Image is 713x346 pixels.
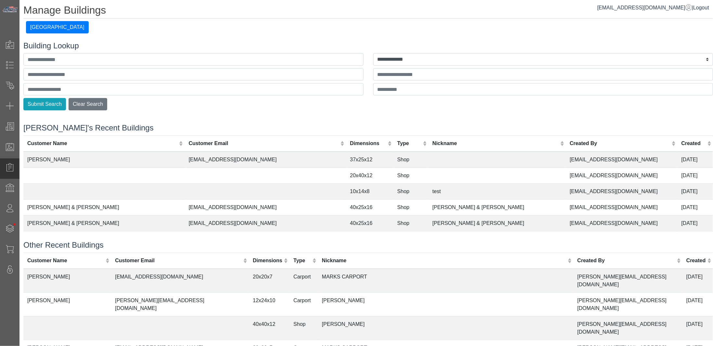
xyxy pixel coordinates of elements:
td: [PERSON_NAME] & [PERSON_NAME] [23,199,185,215]
td: 37x25x12 [346,152,393,168]
td: [PERSON_NAME] & [PERSON_NAME] [23,231,185,247]
td: [PERSON_NAME] [23,292,111,316]
td: 20x20x7 [249,269,289,293]
td: [PERSON_NAME][EMAIL_ADDRESS][DOMAIN_NAME] [111,292,249,316]
div: Created By [570,140,670,147]
button: Submit Search [23,98,66,110]
h4: Other Recent Buildings [23,241,713,250]
td: [DATE] [678,231,713,247]
td: [DATE] [678,199,713,215]
img: Metals Direct Inc Logo [2,6,18,13]
td: [DATE] [678,167,713,183]
div: | [597,4,709,12]
td: [EMAIL_ADDRESS][DOMAIN_NAME] [185,199,346,215]
div: Created [681,140,706,147]
td: [EMAIL_ADDRESS][DOMAIN_NAME] [111,269,249,293]
td: [EMAIL_ADDRESS][DOMAIN_NAME] [185,231,346,247]
h4: Building Lookup [23,41,713,51]
td: [EMAIL_ADDRESS][DOMAIN_NAME] [566,199,678,215]
div: Created [686,257,706,265]
td: [DATE] [678,183,713,199]
span: Logout [693,5,709,10]
td: 40x25x16 [346,199,393,215]
div: Dimensions [253,257,282,265]
td: [PERSON_NAME][EMAIL_ADDRESS][DOMAIN_NAME] [573,316,682,340]
td: [DATE] [682,292,713,316]
div: Customer Name [27,140,177,147]
td: Carport [290,292,318,316]
div: Created By [577,257,675,265]
div: Nickname [432,140,558,147]
td: 20x40x12 [346,167,393,183]
td: [PERSON_NAME] [318,292,573,316]
td: 10x14x8 [346,183,393,199]
td: [PERSON_NAME] & [PERSON_NAME] [23,215,185,231]
td: [PERSON_NAME] & [PERSON_NAME] [428,231,566,247]
div: Type [294,257,311,265]
td: 40x25x16 [346,215,393,231]
div: Customer Name [27,257,104,265]
td: Shop [290,316,318,340]
td: [PERSON_NAME] & [PERSON_NAME] [428,199,566,215]
td: [EMAIL_ADDRESS][DOMAIN_NAME] [566,167,678,183]
td: [PERSON_NAME][EMAIL_ADDRESS][DOMAIN_NAME] [573,292,682,316]
td: [EMAIL_ADDRESS][DOMAIN_NAME] [566,231,678,247]
td: [PERSON_NAME] [318,316,573,340]
td: [EMAIL_ADDRESS][DOMAIN_NAME] [566,215,678,231]
td: Shop [393,152,428,168]
td: Shop [393,199,428,215]
h1: Manage Buildings [23,4,713,19]
td: test [428,183,566,199]
td: Shop [393,231,428,247]
td: [EMAIL_ADDRESS][DOMAIN_NAME] [185,215,346,231]
td: [PERSON_NAME] [23,269,111,293]
a: [GEOGRAPHIC_DATA] [26,24,89,30]
td: Shop [393,215,428,231]
span: • [6,214,23,235]
div: Type [397,140,421,147]
td: Shop [393,167,428,183]
button: [GEOGRAPHIC_DATA] [26,21,89,33]
div: Customer Email [189,140,339,147]
div: Nickname [322,257,566,265]
td: [PERSON_NAME] & [PERSON_NAME] [428,215,566,231]
td: [DATE] [682,269,713,293]
td: 40x25x16 [346,231,393,247]
h4: [PERSON_NAME]'s Recent Buildings [23,123,713,133]
td: Shop [393,183,428,199]
div: Customer Email [115,257,242,265]
td: Carport [290,269,318,293]
td: [EMAIL_ADDRESS][DOMAIN_NAME] [566,152,678,168]
td: [EMAIL_ADDRESS][DOMAIN_NAME] [185,152,346,168]
td: [PERSON_NAME][EMAIL_ADDRESS][DOMAIN_NAME] [573,269,682,293]
td: [PERSON_NAME] [23,152,185,168]
button: Clear Search [69,98,107,110]
td: [DATE] [678,215,713,231]
a: [EMAIL_ADDRESS][DOMAIN_NAME] [597,5,692,10]
td: [EMAIL_ADDRESS][DOMAIN_NAME] [566,183,678,199]
td: 12x24x10 [249,292,289,316]
td: [DATE] [682,316,713,340]
td: [DATE] [678,152,713,168]
div: Dimensions [350,140,386,147]
td: MARKS CARPORT [318,269,573,293]
td: 40x40x12 [249,316,289,340]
